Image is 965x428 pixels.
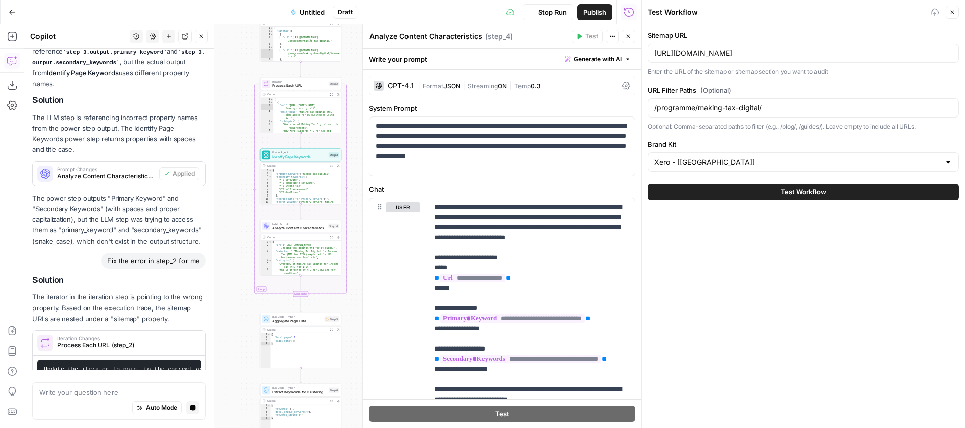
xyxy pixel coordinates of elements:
div: 6 [260,268,272,275]
input: Xero - [UK] [654,157,940,167]
span: Toggle code folding, rows 1 through 21 [269,240,272,243]
button: user [386,202,420,212]
span: JSON [443,82,460,90]
div: 10 [260,198,272,201]
span: Run Code · Python [272,315,322,319]
span: Test [495,409,509,419]
p: The iterator in the iteration step is pointing to the wrong property. Based on the execution trac... [32,292,206,324]
span: Iteration [272,79,327,83]
span: Toggle code folding, rows 1 through 103 [270,27,273,30]
p: The power step outputs "Primary Keyword" and "Secondary Keywords" (with spaces and proper capital... [32,193,206,247]
p: Enter the URL of the sitemap or sitemap section you want to audit [648,67,959,77]
div: 2 [260,30,273,33]
div: 1 [260,169,272,172]
div: 1 [260,27,273,30]
div: 3 [260,250,272,259]
div: 1 [260,404,270,407]
h2: Solution [32,95,206,105]
button: Publish [577,4,612,20]
div: 5 [260,182,272,185]
g: Edge from step_2-iteration-end to step_5 [300,297,301,312]
span: Untitled [300,7,325,17]
div: Step 5 [325,316,339,321]
button: Generate with AI [561,53,635,66]
code: Update the iterator to point to the correct array property. Change the iterator from "step_1.output" [44,366,389,372]
p: Optional: Comma-separated paths to filter (e.g., /blog/, /guides/). Leave empty to include all URLs. [648,122,959,132]
div: 4 [260,110,273,120]
span: Draft [338,8,353,17]
div: 7 [260,275,272,281]
div: Complete [293,291,308,297]
div: 2 [260,244,272,250]
span: Toggle code folding, rows 2 through 22 [270,101,273,104]
div: 2 [260,172,272,175]
div: Write your prompt [363,49,641,69]
button: Applied [159,167,199,180]
div: 8 [260,58,273,61]
span: Power Agent [272,150,327,154]
div: 5 [260,43,273,46]
span: Format [423,82,443,90]
div: 7 [260,188,272,191]
span: Run Code · Python [272,385,327,390]
p: The LLM step is referencing incorrect property names from the power step output. The Identify Pag... [32,112,206,155]
button: Test [572,30,603,43]
span: 0.3 [531,82,541,90]
div: Step 4 [328,224,339,228]
span: Auto Mode [146,403,177,412]
span: Toggle code folding, rows 9 through 11 [270,61,273,64]
div: Run Code · PythonAggregate Page DataStep 5Output{ "total_pages":0, "pages_data":[]} [260,313,341,368]
span: | [418,80,423,90]
code: step_3.output.primary_keyword [63,49,167,55]
span: Test [585,32,598,41]
div: 4 [260,342,270,345]
span: Streaming [468,82,498,90]
div: 4 [260,414,270,417]
div: 7 [260,129,273,135]
div: 4 [260,36,273,42]
span: Iteration Changes [57,336,195,341]
div: 7 [260,49,273,58]
span: Publish [583,7,606,17]
button: Auto Mode [132,401,182,414]
span: Temp [514,82,531,90]
span: Test Workflow [781,187,826,197]
div: Output [267,235,327,239]
label: Chat [369,184,635,194]
div: 3 [260,410,270,413]
div: 6 [260,46,273,49]
span: Generate with AI [574,55,622,64]
div: Output [267,21,327,25]
span: Toggle code folding, rows 4 through 9 [269,259,272,262]
span: Toggle code folding, rows 3 through 5 [270,33,273,36]
span: Analyze Content Characteristics [272,225,326,230]
div: Output [267,399,327,403]
button: Test Workflow [648,184,959,200]
div: 3 [260,104,273,110]
span: | [507,80,514,90]
label: Sitemap URL [648,30,959,41]
span: Process Each URL (step_2) [57,341,195,350]
div: GPT-4.1 [388,82,414,89]
div: Output [267,328,327,332]
input: https://example.com/blog-sitemap.xml [654,48,952,58]
div: 1 [260,98,273,101]
div: 3 [260,33,273,36]
div: Power AgentIdentify Page KeywordsStep 3Output{ "Primary Keyword":"making tax digital", "Secondary... [260,148,341,204]
div: Copilot [30,31,127,42]
div: 1 [260,333,270,336]
div: Step 6 [329,388,339,393]
span: ( step_4 ) [485,31,513,42]
label: System Prompt [369,103,635,113]
div: 5 [260,120,273,123]
span: Applied [173,169,195,178]
span: Extract Keywords for Clustering [272,390,327,395]
div: Step 2 [329,82,339,86]
span: | [460,80,468,90]
span: Toggle code folding, rows 1 through 12 [269,169,272,172]
span: (Optional) [700,85,731,95]
div: 1 [260,240,272,243]
div: 3 [260,175,272,178]
span: Toggle code folding, rows 1 through 702 [270,98,273,101]
label: Brand Kit [648,139,959,149]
